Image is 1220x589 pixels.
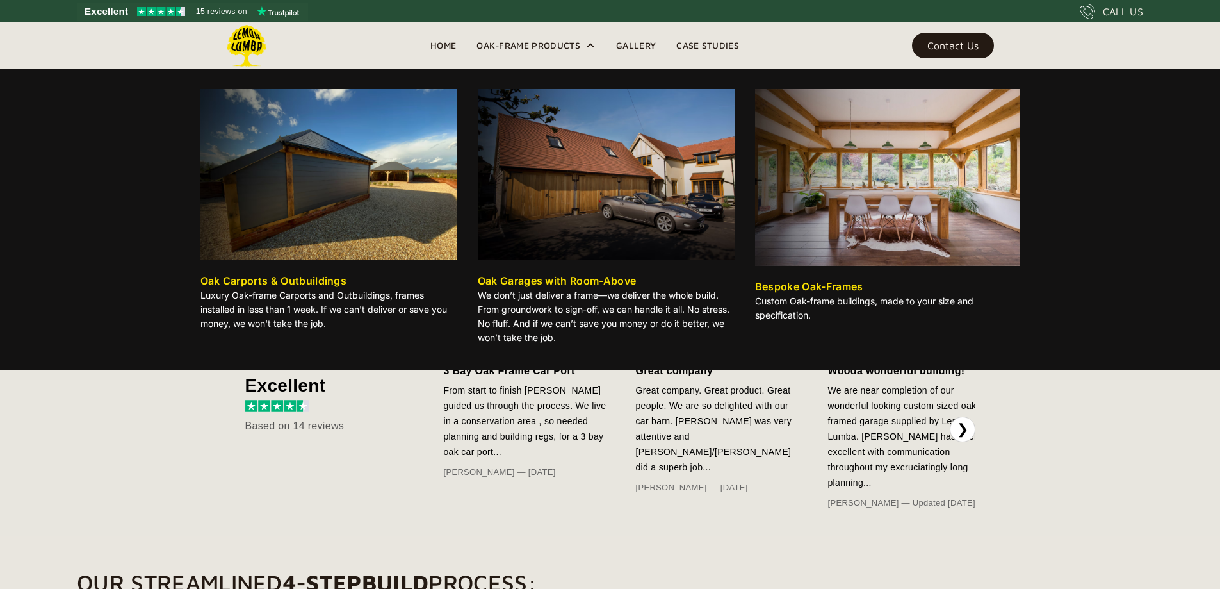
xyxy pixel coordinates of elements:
div: Contact Us [927,41,979,50]
div: Oak-Frame Products [466,22,606,69]
div: [PERSON_NAME] — [DATE] [636,480,802,495]
span: 15 reviews on [196,4,247,19]
p: Custom Oak-frame buildings, made to your size and specification. [755,294,1020,322]
a: See Lemon Lumba reviews on Trustpilot [77,3,308,21]
a: Contact Us [912,33,994,58]
div: We are near completion of our wonderful looking custom sized oak framed garage supplied by Lemon ... [828,383,995,490]
a: CALL US [1080,4,1143,19]
div: Great company [636,363,802,379]
div: Based on 14 reviews [245,419,405,434]
div: Oak-Frame Products [476,38,580,53]
div: From start to finish [PERSON_NAME] guided us through the process. We live in a conservation area ... [444,383,610,460]
div: Wooda wonderful building! [828,363,995,379]
a: Bespoke Oak-FramesCustom Oak-frame buildings, made to your size and specification. [755,89,1020,328]
div: [PERSON_NAME] — [DATE] [444,465,610,480]
span: Excellent [85,4,128,19]
a: Case Studies [666,36,749,55]
div: Oak Carports & Outbuildings [200,273,347,288]
a: Gallery [606,36,666,55]
div: Bespoke Oak-Frames [755,279,863,294]
div: CALL US [1103,4,1143,19]
a: Home [420,36,466,55]
a: Oak Carports & OutbuildingsLuxury Oak-frame Carports and Outbuildings, frames installed in less t... [200,89,457,336]
p: Luxury Oak-frame Carports and Outbuildings, frames installed in less than 1 week. If we can't del... [200,288,457,331]
div: Great company. Great product. Great people. We are so delighted with our car barn. [PERSON_NAME] ... [636,383,802,475]
p: We don’t just deliver a frame—we deliver the whole build. From groundwork to sign-off, we can han... [478,288,735,345]
button: ❯ [950,417,975,442]
img: Trustpilot 4.5 stars [137,7,185,16]
div: 3 Bay Oak Frame Car Port [444,363,610,379]
img: Trustpilot logo [257,6,299,17]
div: [PERSON_NAME] — Updated [DATE] [828,495,995,511]
div: Oak Garages with Room-Above [478,273,637,288]
a: Oak Garages with Room-AboveWe don’t just deliver a frame—we deliver the whole build. From groundw... [478,89,735,350]
div: Excellent [245,378,405,394]
img: 4.5 stars [245,400,309,412]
